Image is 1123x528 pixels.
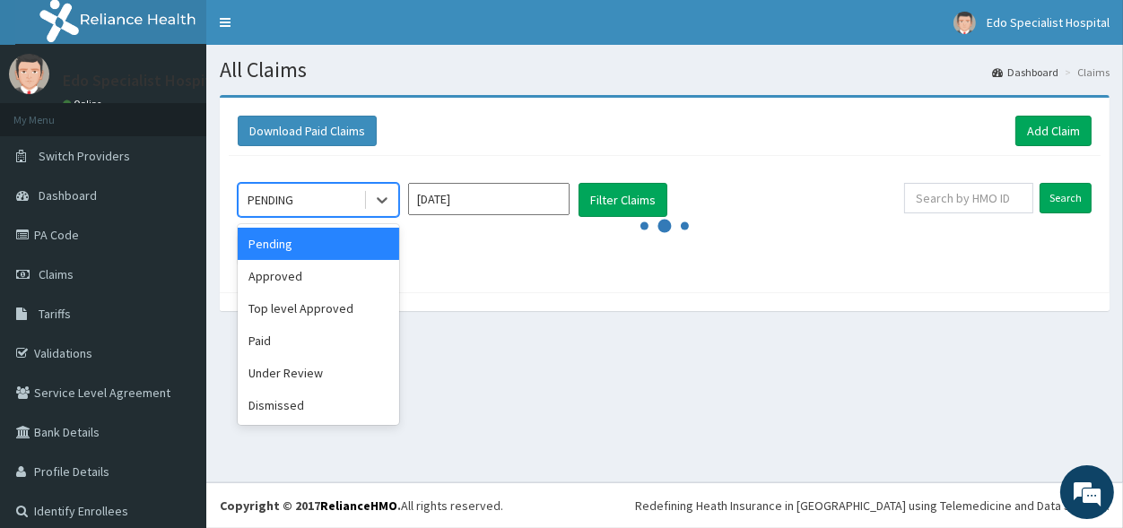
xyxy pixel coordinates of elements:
li: Claims [1060,65,1110,80]
strong: Copyright © 2017 . [220,498,401,514]
input: Select Month and Year [408,183,570,215]
footer: All rights reserved. [206,482,1123,528]
div: Under Review [238,357,399,389]
svg: audio-loading [638,199,692,253]
div: Approved [238,260,399,292]
a: Add Claim [1015,116,1092,146]
div: PENDING [248,191,293,209]
input: Search by HMO ID [904,183,1033,213]
span: Dashboard [39,187,97,203]
a: RelianceHMO [320,498,397,514]
div: Dismissed [238,389,399,421]
div: Paid [238,325,399,357]
span: Tariffs [39,306,71,322]
div: Redefining Heath Insurance in [GEOGRAPHIC_DATA] using Telemedicine and Data Science! [635,497,1110,515]
h1: All Claims [220,58,1110,82]
div: Top level Approved [238,292,399,325]
button: Filter Claims [579,183,667,217]
img: User Image [953,12,976,34]
button: Download Paid Claims [238,116,377,146]
a: Online [63,98,106,110]
input: Search [1040,183,1092,213]
span: Edo Specialist Hospital [987,14,1110,30]
p: Edo Specialist Hospital [63,73,224,89]
img: User Image [9,54,49,94]
a: Dashboard [992,65,1058,80]
span: Claims [39,266,74,282]
span: Switch Providers [39,148,130,164]
div: Pending [238,228,399,260]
